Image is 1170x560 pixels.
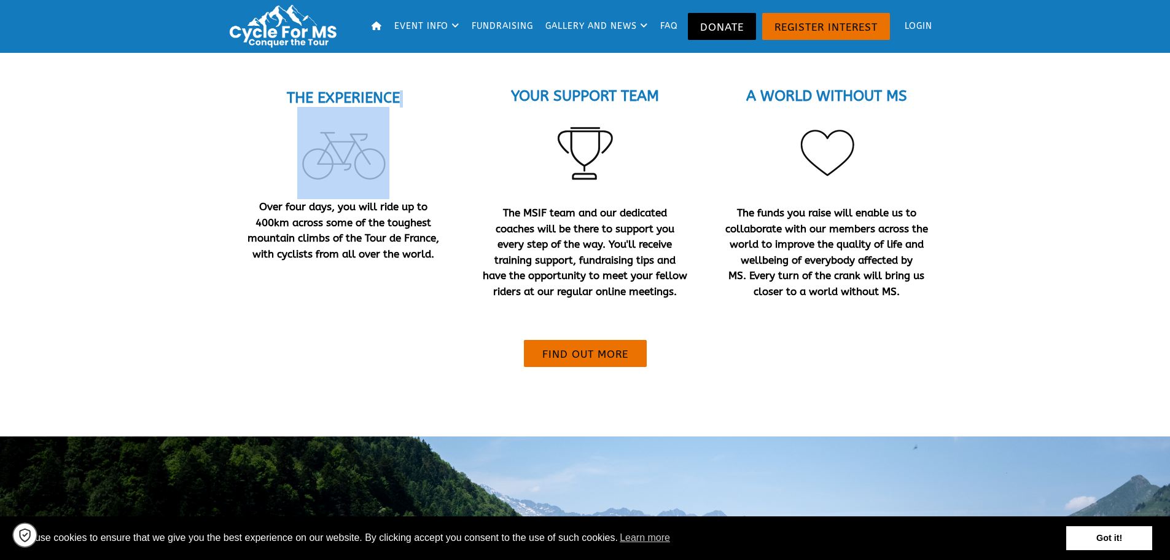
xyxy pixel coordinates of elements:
[524,340,647,367] a: Find out more
[18,529,1066,547] span: We use cookies to ensure that we give you the best experience on our website. By clicking accept ...
[1066,526,1152,551] a: dismiss cookie message
[762,13,890,40] a: Register Interest
[746,87,907,105] strong: A WORLD WITHOUT MS
[688,13,756,40] a: Donate
[781,105,873,197] img: 86458c59cb1811561905baa9e44df905.png
[893,6,937,47] a: Login
[539,105,631,197] img: 3cc2aa6b6a148fb93e5df84589218b98.png
[725,207,928,298] span: The funds you raise will enable us to collaborate with our members across the world to improve th...
[224,3,347,49] img: Logo
[725,207,928,298] span: .
[287,89,400,106] span: THE EXPERIENCE
[12,523,37,548] a: Cookie settings
[483,207,687,298] span: The MSIF team and our dedicated coaches will be there to support you every step of the way. You'l...
[511,87,659,105] strong: YOUR SUPPORT TEAM
[618,529,672,547] a: learn more about cookies
[297,107,389,199] img: c33ee1a4bcb46f4abf8ec3c01f67d10a.png
[248,200,439,260] strong: Over four days, you will ride up to 400km across some of the toughest mountain climbs of the Tour...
